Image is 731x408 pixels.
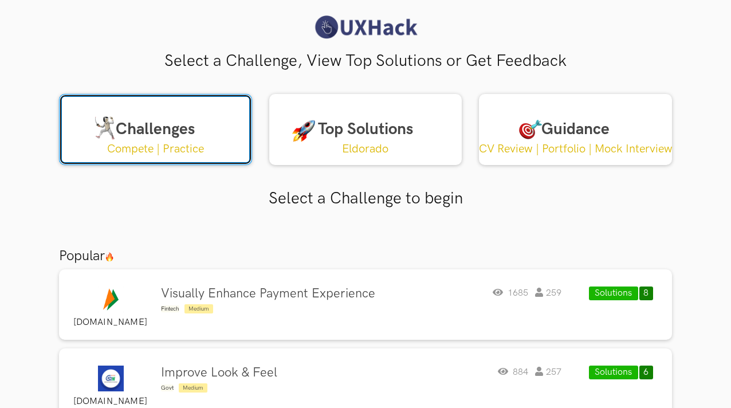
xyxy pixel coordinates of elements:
img: UXHack [311,14,420,40]
h4: Visually Enhance Payment Experience [161,287,375,301]
p: Eldorado [342,142,388,156]
span: 257 [535,367,561,378]
h3: Popular [59,248,672,265]
label: [DOMAIN_NAME] [68,317,152,328]
button: 6 [639,366,653,379]
span: Fintech [161,305,179,312]
span: Govt [161,385,174,391]
h3: Select a Challenge to begin [59,189,672,209]
span: 259 [535,288,561,299]
a: Challenges [59,94,252,165]
img: rocket [292,119,315,142]
a: Guidance [479,94,672,165]
a: Bhim logo[DOMAIN_NAME]Visually Enhance Payment ExperienceFintech Medium1685 259Solutions8 [68,269,663,340]
span: 884 [498,367,528,378]
label: [DOMAIN_NAME] [68,396,152,407]
img: Bhim logo [98,287,124,312]
span: 1685 [493,288,528,299]
span: Medium [179,383,207,393]
h4: Improve Look & Feel [161,366,277,380]
button: Solutions [589,287,638,300]
img: sword [93,116,116,139]
img: dartboard [519,116,542,139]
img: GST Portal logo [98,366,124,391]
p: Compete | Practice [107,142,204,156]
h3: Select a Challenge, View Top Solutions or Get Feedback [59,51,672,71]
button: 8 [639,287,653,300]
a: Top Solutions [269,94,462,165]
button: Solutions [589,366,638,379]
span: Medium [184,304,213,313]
p: CV Review | Portfolio | Mock Interview [479,142,673,156]
img: 🔥 [105,252,114,262]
